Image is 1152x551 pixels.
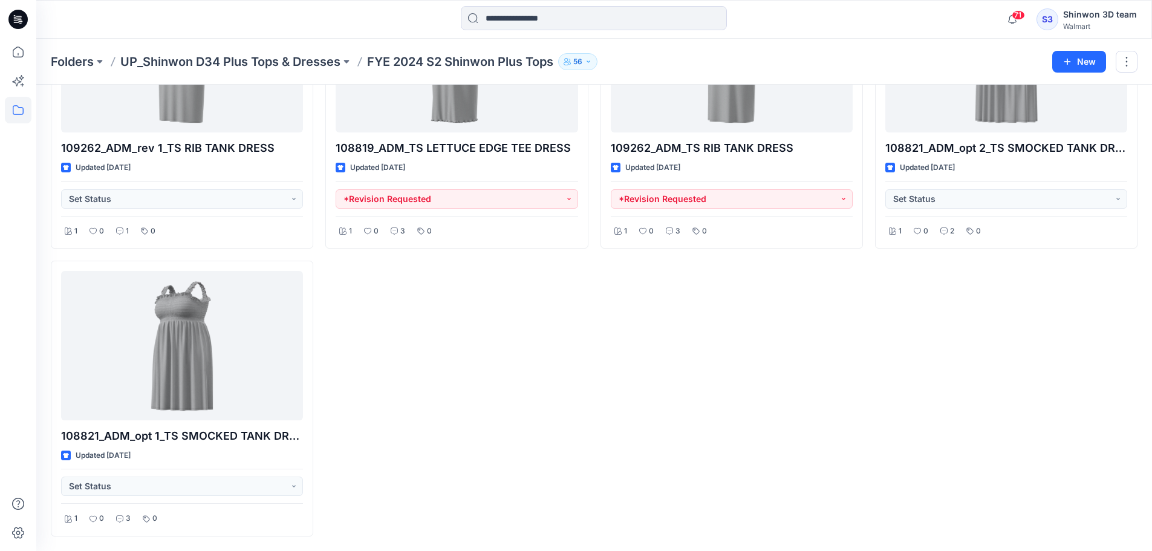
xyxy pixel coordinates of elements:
p: 0 [923,225,928,238]
p: Updated [DATE] [900,161,955,174]
div: S3 [1036,8,1058,30]
p: 0 [374,225,379,238]
p: 0 [151,225,155,238]
p: 0 [152,512,157,525]
p: Updated [DATE] [625,161,680,174]
button: New [1052,51,1106,73]
button: 56 [558,53,597,70]
span: 71 [1012,10,1025,20]
p: 0 [649,225,654,238]
p: 0 [427,225,432,238]
p: 0 [702,225,707,238]
p: 109262_ADM_rev 1_TS RIB TANK DRESS [61,140,303,157]
p: 3 [400,225,405,238]
p: 3 [675,225,680,238]
p: 1 [126,225,129,238]
p: 108819_ADM_TS LETTUCE EDGE TEE DRESS [336,140,578,157]
p: Updated [DATE] [350,161,405,174]
p: 0 [99,512,104,525]
div: Walmart [1063,22,1137,31]
p: 1 [624,225,627,238]
a: 108821_ADM_opt 1_TS SMOCKED TANK DRESS [61,271,303,420]
p: 109262_ADM_TS RIB TANK DRESS [611,140,853,157]
p: Updated [DATE] [76,449,131,462]
p: 3 [126,512,131,525]
p: 1 [899,225,902,238]
p: 108821_ADM_opt 1_TS SMOCKED TANK DRESS [61,428,303,445]
p: 2 [950,225,954,238]
a: Folders [51,53,94,70]
p: 1 [349,225,352,238]
p: 0 [976,225,981,238]
p: Updated [DATE] [76,161,131,174]
p: FYE 2024 S2 Shinwon Plus Tops [367,53,553,70]
div: Shinwon 3D team [1063,7,1137,22]
a: UP_Shinwon D34 Plus Tops & Dresses [120,53,340,70]
p: 0 [99,225,104,238]
p: 1 [74,225,77,238]
p: 108821_ADM_opt 2_TS SMOCKED TANK DRESS [885,140,1127,157]
p: 1 [74,512,77,525]
p: 56 [573,55,582,68]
